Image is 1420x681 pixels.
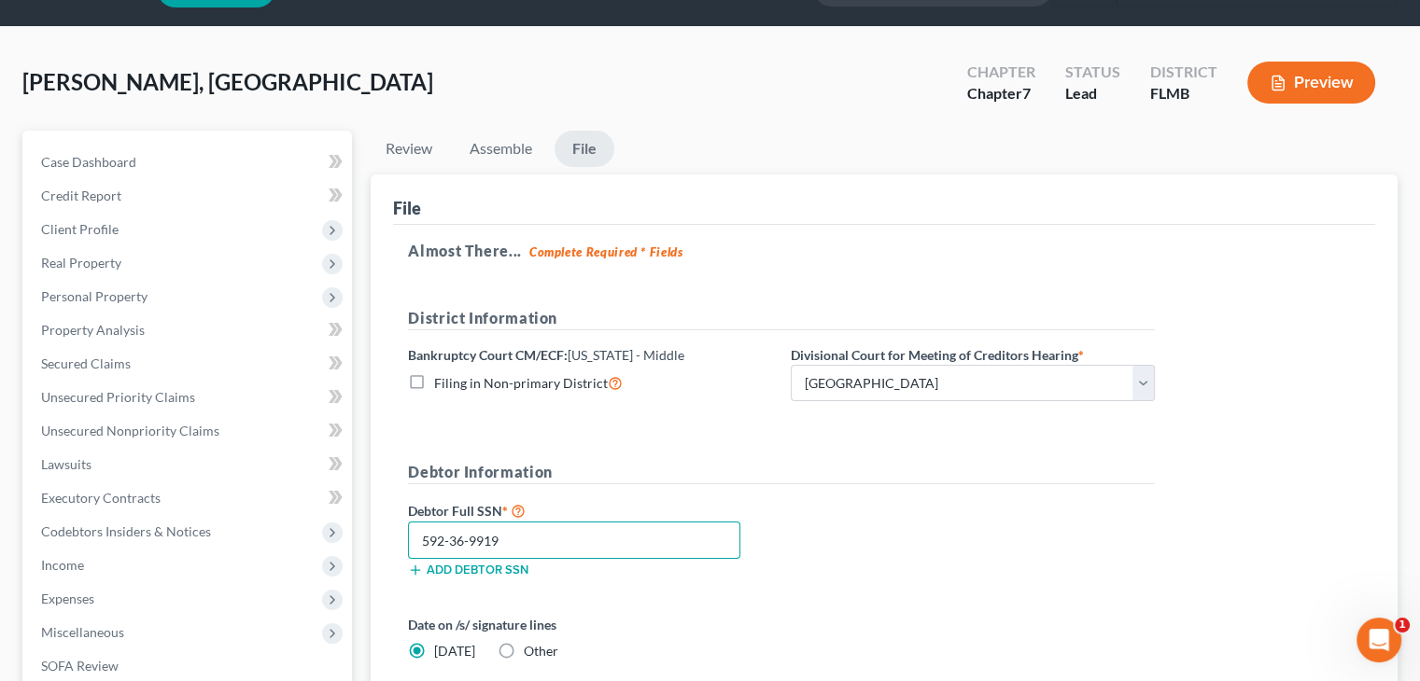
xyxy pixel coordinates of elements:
a: Credit Report [26,179,352,213]
button: Add debtor SSN [408,563,528,577]
label: Debtor Full SSN [399,499,781,521]
span: Secured Claims [41,355,131,371]
a: Assemble [455,131,547,167]
a: Case Dashboard [26,146,352,179]
h5: Almost There... [408,240,1360,262]
h5: District Information [408,307,1155,330]
div: FLMB [1150,83,1217,104]
div: Chapter [967,83,1035,104]
a: Property Analysis [26,313,352,347]
span: [US_STATE] - Middle [568,347,684,363]
span: Filing in Non-primary District [434,375,608,391]
span: Income [41,557,84,573]
span: 7 [1022,84,1031,102]
a: Executory Contracts [26,481,352,515]
iframe: Intercom live chat [1357,618,1401,662]
input: XXX-XX-XXXX [408,521,740,559]
span: Miscellaneous [41,624,124,640]
a: File [555,131,614,167]
a: Review [371,131,447,167]
strong: Complete Required * Fields [529,244,683,259]
div: Chapter [967,62,1035,83]
span: Unsecured Nonpriority Claims [41,423,219,438]
span: Real Property [41,255,121,271]
span: Lawsuits [41,456,91,472]
span: [PERSON_NAME], [GEOGRAPHIC_DATA] [22,68,433,95]
h5: Debtor Information [408,461,1155,484]
span: Case Dashboard [41,154,136,170]
span: Unsecured Priority Claims [41,389,195,405]
label: Date on /s/ signature lines [408,615,772,634]
span: Codebtors Insiders & Notices [41,523,211,539]
a: Lawsuits [26,448,352,481]
div: Status [1065,62,1120,83]
button: Preview [1247,62,1375,104]
span: 1 [1395,618,1410,632]
div: District [1150,62,1217,83]
label: Bankruptcy Court CM/ECF: [408,345,684,365]
span: SOFA Review [41,658,119,674]
a: Secured Claims [26,347,352,381]
div: File [393,197,421,219]
span: Property Analysis [41,322,145,338]
span: Expenses [41,591,94,606]
span: [DATE] [434,643,475,659]
div: Lead [1065,83,1120,104]
span: Executory Contracts [41,490,161,506]
span: Personal Property [41,288,148,304]
a: Unsecured Nonpriority Claims [26,414,352,448]
span: Other [524,643,558,659]
a: Unsecured Priority Claims [26,381,352,414]
span: Credit Report [41,188,121,203]
span: Client Profile [41,221,119,237]
label: Divisional Court for Meeting of Creditors Hearing [791,345,1084,365]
